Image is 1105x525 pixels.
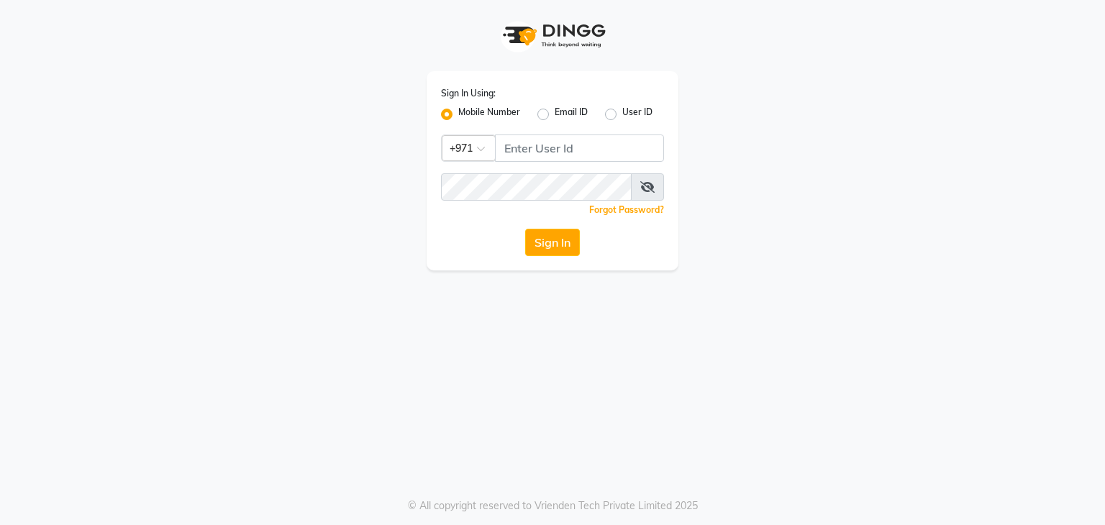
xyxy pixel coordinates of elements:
[441,87,496,100] label: Sign In Using:
[458,106,520,123] label: Mobile Number
[525,229,580,256] button: Sign In
[495,134,664,162] input: Username
[555,106,588,123] label: Email ID
[495,14,610,57] img: logo1.svg
[589,204,664,215] a: Forgot Password?
[622,106,652,123] label: User ID
[441,173,632,201] input: Username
